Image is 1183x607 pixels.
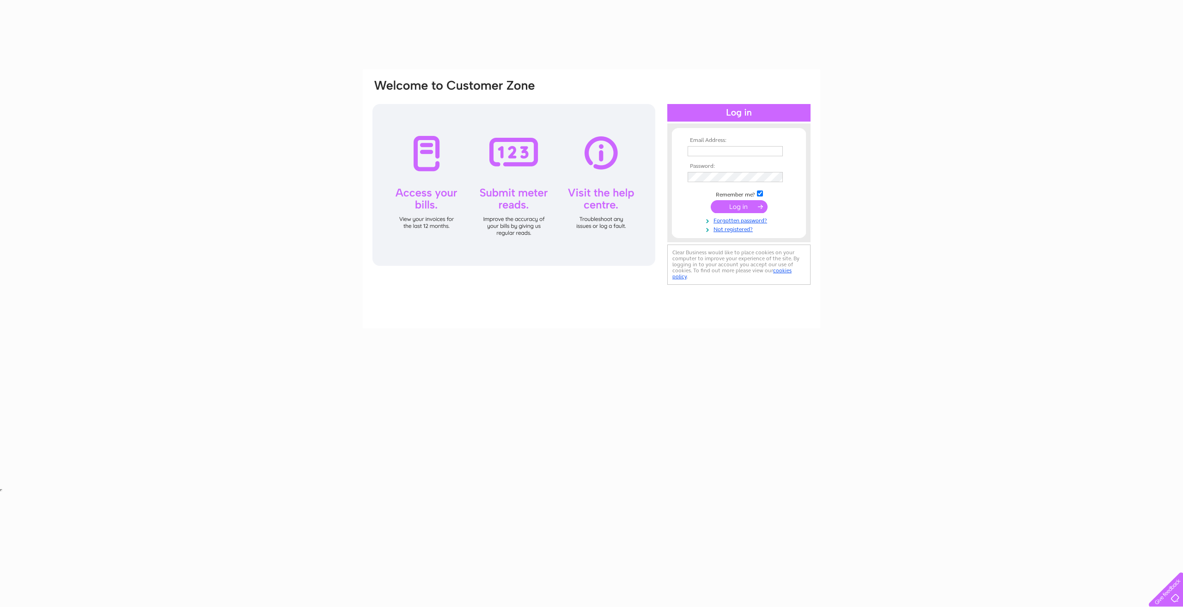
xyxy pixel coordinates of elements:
[672,267,792,280] a: cookies policy
[685,163,793,170] th: Password:
[711,200,768,213] input: Submit
[667,245,811,285] div: Clear Business would like to place cookies on your computer to improve your experience of the sit...
[685,137,793,144] th: Email Address:
[688,224,793,233] a: Not registered?
[688,215,793,224] a: Forgotten password?
[685,189,793,198] td: Remember me?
